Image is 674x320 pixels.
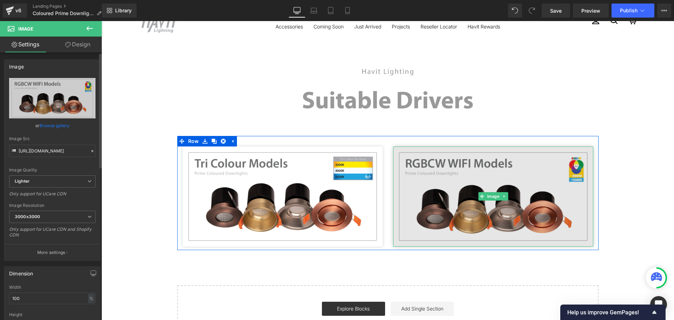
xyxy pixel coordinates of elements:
a: Save row [99,115,108,125]
div: or [9,122,95,129]
button: More [657,4,671,18]
a: Add Single Section [289,281,352,295]
img: Non-Dimmable LED Drivers [81,125,281,226]
input: auto [9,293,95,304]
button: More settings [4,244,100,261]
span: Save [550,7,562,14]
a: Remove Row [117,115,126,125]
button: Undo [508,4,522,18]
span: Publish [620,8,637,13]
div: Open Intercom Messenger [650,296,667,313]
input: Link [9,145,95,157]
a: Browse gallery [40,119,70,132]
a: Mobile [339,4,356,18]
span: Row [85,115,99,125]
button: Show survey - Help us improve GemPages! [567,308,659,316]
div: Only support for UCare CDN [9,191,95,201]
span: Preview [581,7,600,14]
div: Image Src [9,136,95,141]
div: % [88,294,94,303]
div: Image [9,60,24,70]
a: Tablet [322,4,339,18]
a: Expand / Collapse [126,115,136,125]
div: Image Quality [9,168,95,172]
b: 3000x3000 [15,214,40,219]
a: v6 [3,4,27,18]
div: v6 [14,6,23,15]
a: Desktop [289,4,305,18]
p: More settings [37,249,65,256]
a: Landing Pages [33,4,107,9]
span: Help us improve GemPages! [567,309,650,316]
button: Publish [612,4,654,18]
span: Image [18,26,33,32]
span: Image [384,171,399,179]
button: Redo [525,4,539,18]
div: Dimension [9,267,33,276]
div: Height [9,312,95,317]
div: Image Resolution [9,203,95,208]
a: New Library [102,4,137,18]
a: Explore Blocks [220,281,284,295]
span: Coloured Prime Downlights [33,11,94,16]
a: Expand / Collapse [399,171,407,179]
a: Design [52,37,103,52]
a: Preview [573,4,609,18]
a: Laptop [305,4,322,18]
span: Library [115,7,132,14]
a: Clone Row [108,115,117,125]
b: Lighter [15,178,29,184]
div: Width [9,285,95,290]
div: Only support for UCare CDN and Shopify CDN [9,227,95,242]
